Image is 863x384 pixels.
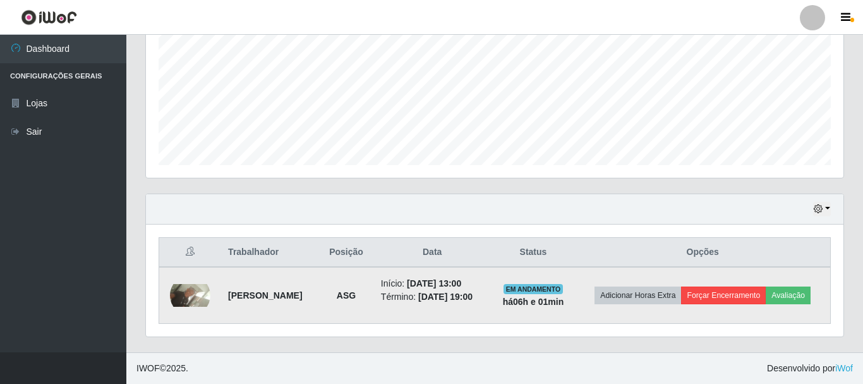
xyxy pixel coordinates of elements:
[381,277,484,290] li: Início:
[681,287,766,304] button: Forçar Encerramento
[381,290,484,304] li: Término:
[491,238,575,268] th: Status
[418,292,473,302] time: [DATE] 19:00
[136,362,188,375] span: © 2025 .
[373,238,492,268] th: Data
[319,238,373,268] th: Posição
[503,297,564,307] strong: há 06 h e 01 min
[220,238,319,268] th: Trabalhador
[21,9,77,25] img: CoreUI Logo
[504,284,564,294] span: EM ANDAMENTO
[136,363,160,373] span: IWOF
[594,287,681,304] button: Adicionar Horas Extra
[766,287,811,304] button: Avaliação
[337,290,356,300] strong: ASG
[835,363,853,373] a: iWof
[575,238,830,268] th: Opções
[407,278,461,288] time: [DATE] 13:00
[228,290,302,300] strong: [PERSON_NAME]
[767,362,853,375] span: Desenvolvido por
[170,284,210,307] img: 1757146664616.jpeg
